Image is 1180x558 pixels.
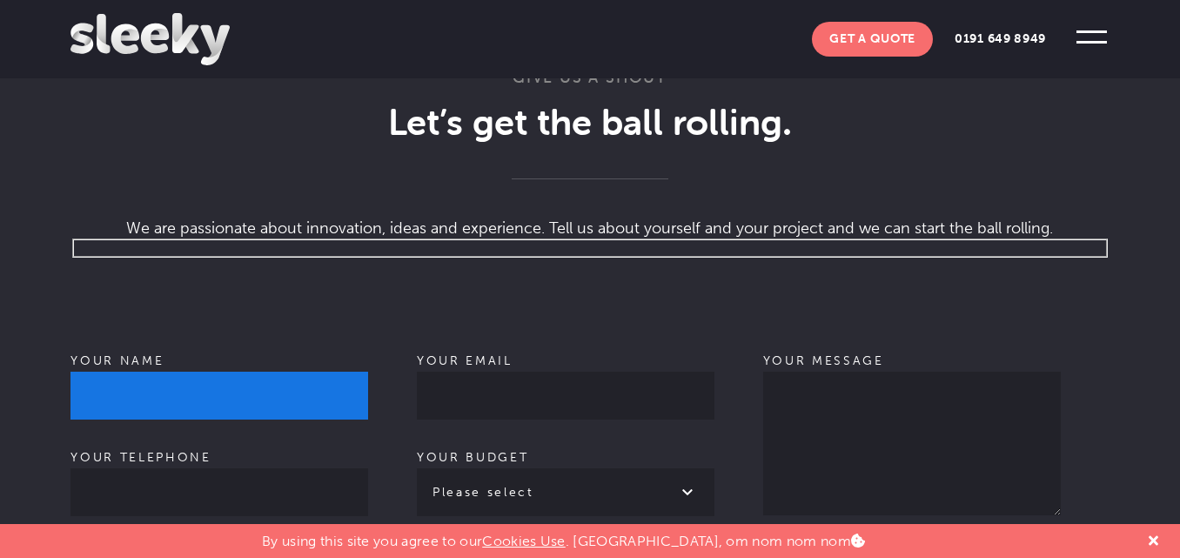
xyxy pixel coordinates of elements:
[417,450,714,500] label: Your budget
[812,22,933,57] a: Get A Quote
[70,450,368,500] label: Your telephone
[417,372,714,420] input: Your email
[70,13,229,65] img: Sleeky Web Design Newcastle
[70,468,368,516] input: Your telephone
[417,468,714,516] select: Your budget
[482,533,566,549] a: Cookies Use
[763,372,1061,515] textarea: Your message
[70,197,1109,239] p: We are passionate about innovation, ideas and experience. Tell us about yourself and your project...
[417,353,714,403] label: Your email
[70,67,1109,100] h3: Give us a shout
[937,22,1063,57] a: 0191 649 8949
[70,100,1109,179] h2: Let’s get the ball rolling
[70,353,368,403] label: Your name
[70,372,368,420] input: Your name
[783,103,793,143] span: .
[262,524,865,549] p: By using this site you agree to our . [GEOGRAPHIC_DATA], om nom nom nom
[763,353,1061,545] label: Your message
